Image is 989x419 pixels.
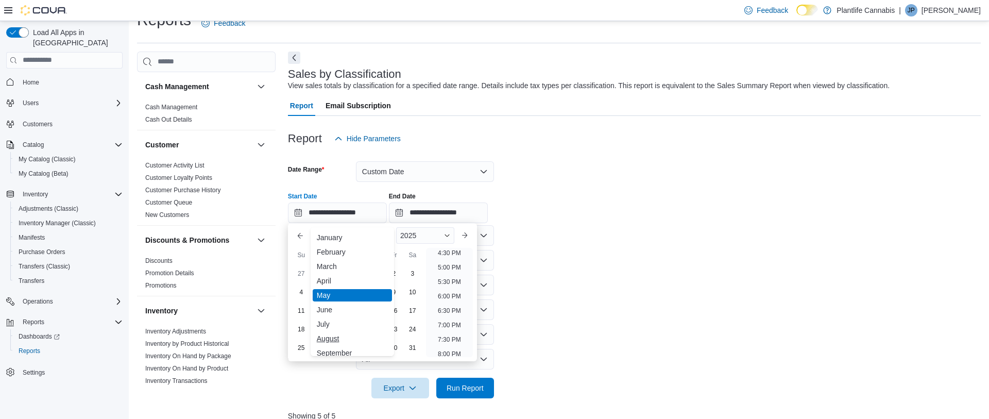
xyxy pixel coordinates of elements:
span: Cash Management [145,103,197,111]
span: Inventory On Hand by Product [145,364,228,373]
button: Customers [2,116,127,131]
label: Date Range [288,165,325,174]
a: Inventory On Hand by Package [145,353,231,360]
a: Manifests [14,231,49,244]
button: Next [288,52,300,64]
div: day-10 [404,284,421,300]
div: Customer [137,159,276,225]
button: Home [2,75,127,90]
a: Customers [19,118,57,130]
span: Settings [19,365,123,378]
button: Settings [2,364,127,379]
button: Inventory Manager (Classic) [10,216,127,230]
div: Su [293,247,310,263]
a: Inventory Manager (Classic) [14,217,100,229]
div: May [313,289,392,301]
div: day-11 [293,303,310,319]
span: Transfers [19,277,44,285]
li: 5:30 PM [434,276,465,288]
span: Customer Loyalty Points [145,174,212,182]
button: Custom Date [356,161,494,182]
span: Manifests [19,233,45,242]
p: | [899,4,901,16]
span: Manifests [14,231,123,244]
button: Manifests [10,230,127,245]
div: day-3 [404,265,421,282]
div: July [313,318,392,330]
a: Purchase Orders [14,246,70,258]
span: Catalog [19,139,123,151]
span: JP [908,4,915,16]
a: Cash Management [145,104,197,111]
span: Export [378,378,423,398]
span: Users [23,99,39,107]
button: Transfers (Classic) [10,259,127,274]
span: Catalog [23,141,44,149]
span: My Catalog (Beta) [19,170,69,178]
div: day-17 [404,303,421,319]
button: Next month [456,227,473,244]
span: Reports [23,318,44,326]
div: Discounts & Promotions [137,255,276,296]
button: Users [19,97,43,109]
button: Customer [255,139,267,151]
button: Operations [19,295,57,308]
span: My Catalog (Classic) [14,153,123,165]
li: 8:00 PM [434,348,465,360]
button: Open list of options [480,281,488,289]
a: Inventory On Hand by Product [145,365,228,372]
a: Reports [14,345,44,357]
button: My Catalog (Classic) [10,152,127,166]
a: Transfers [14,275,48,287]
button: My Catalog (Beta) [10,166,127,181]
span: Customer Queue [145,198,192,207]
li: 6:00 PM [434,290,465,303]
div: day-24 [404,321,421,338]
a: Inventory by Product Historical [145,340,229,347]
span: Email Subscription [326,95,391,116]
span: New Customers [145,211,189,219]
h3: Cash Management [145,81,209,92]
button: Transfers [10,274,127,288]
nav: Complex example [6,71,123,407]
button: Inventory [19,188,52,200]
a: Customer Purchase History [145,187,221,194]
h3: Discounts & Promotions [145,235,229,245]
h3: Customer [145,140,179,150]
span: Purchase Orders [14,246,123,258]
h3: Sales by Classification [288,68,401,80]
span: Transfers (Classic) [14,260,123,273]
li: 7:30 PM [434,333,465,346]
div: February [313,246,392,258]
a: Promotions [145,282,177,289]
span: Customers [23,120,53,128]
button: Adjustments (Classic) [10,202,127,216]
button: Previous Month [292,227,309,244]
span: Adjustments (Classic) [14,203,123,215]
div: April [313,275,392,287]
button: Inventory [145,306,253,316]
span: My Catalog (Beta) [14,167,123,180]
div: day-4 [293,284,310,300]
p: Plantlife Cannabis [837,4,895,16]
button: Reports [19,316,48,328]
span: Promotions [145,281,177,290]
a: Inventory Transactions [145,377,208,384]
span: Customer Purchase History [145,186,221,194]
button: Hide Parameters [330,128,405,149]
span: Inventory Transactions [145,377,208,385]
a: Dashboards [10,329,127,344]
a: My Catalog (Beta) [14,167,73,180]
a: New Customers [145,211,189,219]
input: Press the down key to open a popover containing a calendar. [389,203,488,223]
span: Feedback [214,18,245,28]
span: Inventory by Product Historical [145,340,229,348]
div: June [313,304,392,316]
button: Cash Management [255,80,267,93]
span: Operations [23,297,53,306]
button: Purchase Orders [10,245,127,259]
span: Dashboards [19,332,60,341]
li: 4:30 PM [434,247,465,259]
a: Inventory Adjustments [145,328,206,335]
